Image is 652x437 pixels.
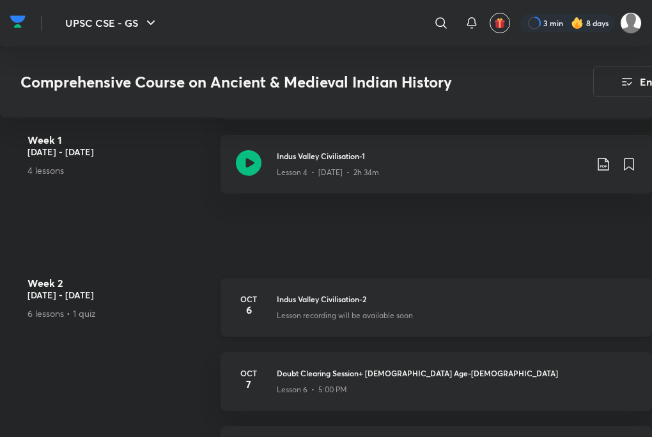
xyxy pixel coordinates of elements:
[236,379,261,389] h4: 7
[221,278,652,352] a: Oct6Indus Valley Civilisation-2Lesson recording will be available soon
[236,293,261,305] h6: Oct
[27,288,210,302] h5: [DATE] - [DATE]
[27,145,210,158] h5: [DATE] - [DATE]
[27,164,210,177] p: 4 lessons
[277,384,347,395] p: Lesson 6 • 5:00 PM
[277,150,586,162] h3: Indus Valley Civilisation-1
[236,367,261,379] h6: Oct
[494,17,506,29] img: avatar
[277,367,637,379] h3: Doubt Clearing Session+ [DEMOGRAPHIC_DATA] Age-[DEMOGRAPHIC_DATA]
[277,310,413,321] p: Lesson recording will be available soon
[221,135,652,209] a: Indus Valley Civilisation-1Lesson 4 • [DATE] • 2h 34m
[277,293,637,305] h3: Indus Valley Civilisation-2
[236,305,261,315] h4: 6
[277,167,379,178] p: Lesson 4 • [DATE] • 2h 34m
[10,12,26,34] a: Company Logo
[221,352,652,426] a: Oct7Doubt Clearing Session+ [DEMOGRAPHIC_DATA] Age-[DEMOGRAPHIC_DATA]Lesson 6 • 5:00 PM
[490,13,510,33] button: avatar
[571,17,584,29] img: streak
[10,12,26,31] img: Company Logo
[27,278,210,288] h4: Week 2
[27,307,210,320] p: 6 lessons • 1 quiz
[20,73,521,91] h3: Comprehensive Course on Ancient & Medieval Indian History
[27,135,210,145] h4: Week 1
[58,10,166,36] button: UPSC CSE - GS
[620,12,642,34] img: Ayush Kumar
